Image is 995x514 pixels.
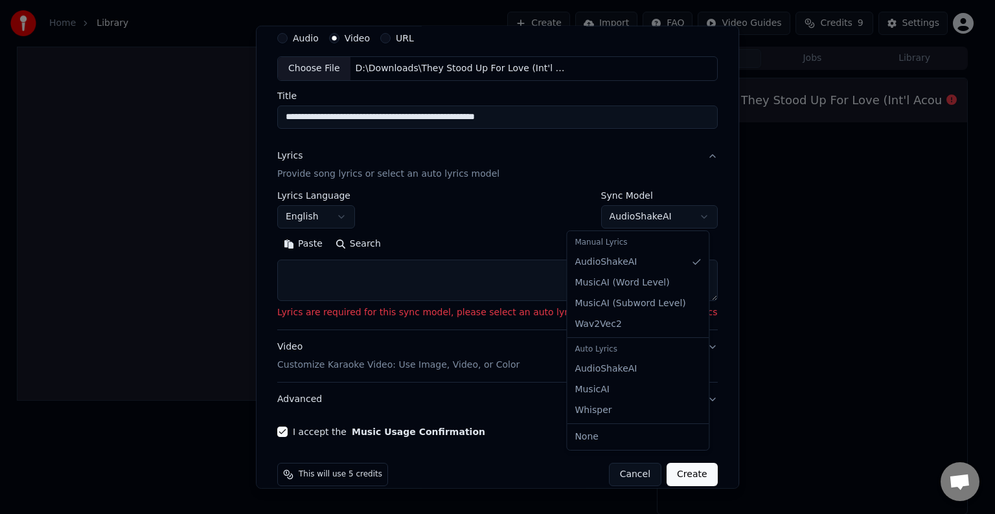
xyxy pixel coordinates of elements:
[575,318,621,331] span: Wav2Vec2
[575,276,669,289] span: MusicAI ( Word Level )
[575,383,610,396] span: MusicAI
[569,341,706,359] div: Auto Lyrics
[575,297,685,310] span: MusicAI ( Subword Level )
[569,234,706,252] div: Manual Lyrics
[575,363,637,375] span: AudioShakeAI
[575,430,599,443] span: None
[575,404,612,417] span: Whisper
[575,256,637,269] span: AudioShakeAI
